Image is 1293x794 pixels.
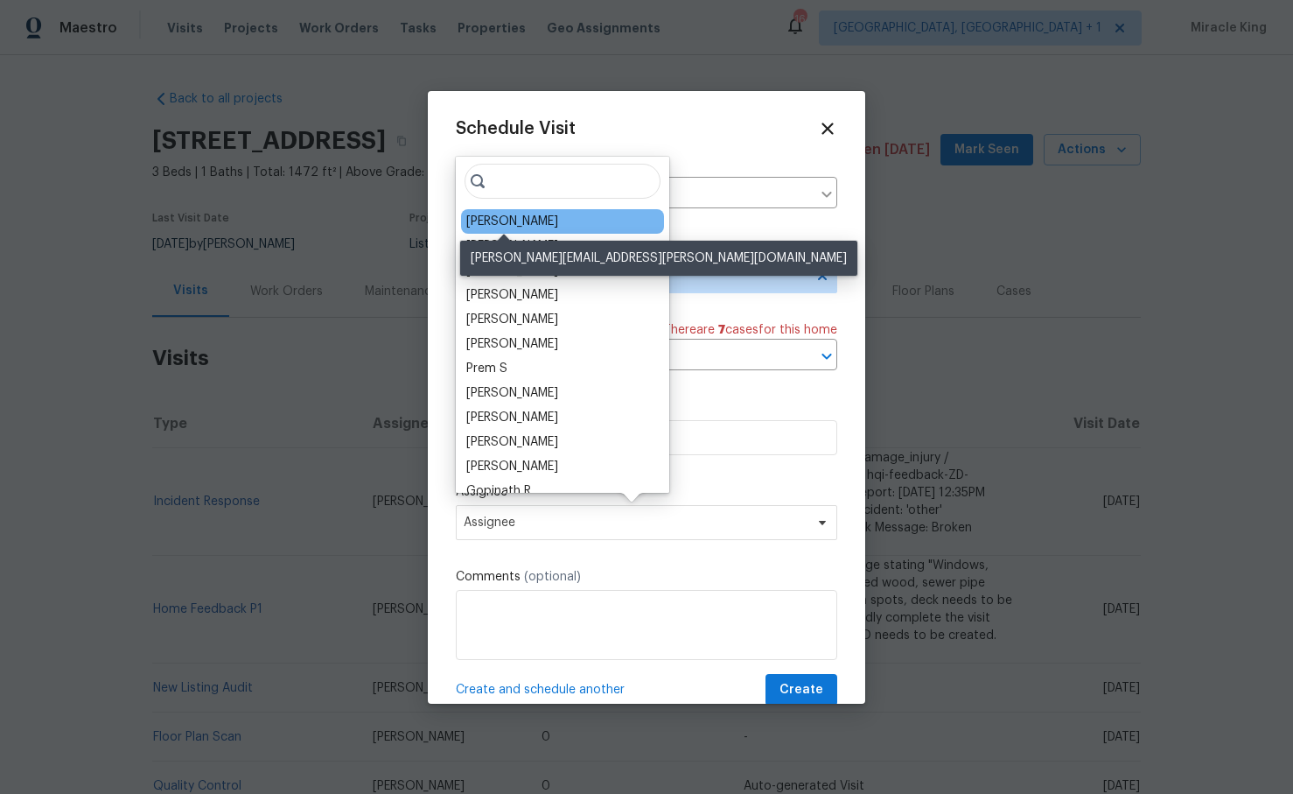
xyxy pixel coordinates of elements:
div: [PERSON_NAME] [466,311,558,328]
div: [PERSON_NAME] [466,335,558,353]
span: 7 [718,324,725,336]
span: Create [779,679,823,701]
div: [PERSON_NAME] [466,286,558,304]
div: [PERSON_NAME] [466,433,558,451]
button: Create [765,674,837,706]
div: [PERSON_NAME][EMAIL_ADDRESS][PERSON_NAME][DOMAIN_NAME] [460,241,857,276]
span: There are case s for this home [663,321,837,339]
span: Assignee [464,516,807,530]
div: Prem S [466,360,507,377]
span: Create and schedule another [456,681,625,699]
div: [PERSON_NAME] [466,458,558,475]
div: Gopinath R [466,482,531,500]
div: [PERSON_NAME] [466,409,558,426]
label: Comments [456,568,837,586]
span: (optional) [524,571,581,583]
div: [PERSON_NAME] [466,213,558,230]
button: Open [814,344,839,369]
span: Schedule Visit [456,120,576,137]
div: [PERSON_NAME] [466,237,558,255]
span: Close [818,119,837,138]
div: [PERSON_NAME] [466,384,558,402]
